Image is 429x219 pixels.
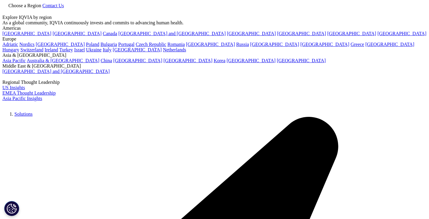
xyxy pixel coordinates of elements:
[19,42,35,47] a: Nordics
[2,96,42,101] a: Asia Pacific Insights
[103,31,117,36] a: Canada
[4,201,19,216] button: Cookies Settings
[163,47,186,52] a: Netherlands
[2,26,427,31] div: Americas
[327,31,376,36] a: [GEOGRAPHIC_DATA]
[59,47,73,52] a: Turkey
[2,42,18,47] a: Adriatic
[86,47,102,52] a: Ukraine
[227,31,276,36] a: [GEOGRAPHIC_DATA]
[101,58,112,63] a: China
[101,42,117,47] a: Bulgaria
[365,42,414,47] a: [GEOGRAPHIC_DATA]
[377,31,426,36] a: [GEOGRAPHIC_DATA]
[53,31,101,36] a: [GEOGRAPHIC_DATA]
[2,69,110,74] a: [GEOGRAPHIC_DATA] and [GEOGRAPHIC_DATA]
[27,58,99,63] a: Australia & [GEOGRAPHIC_DATA]
[14,111,32,117] a: Solutions
[2,20,427,26] div: As a global community, IQVIA continuously invests and commits to advancing human health.
[118,42,134,47] a: Portugal
[118,31,225,36] a: [GEOGRAPHIC_DATA] and [GEOGRAPHIC_DATA]
[74,47,85,52] a: Israel
[2,47,19,52] a: Hungary
[2,36,427,42] div: Europe
[44,47,58,52] a: Ireland
[214,58,225,63] a: Korea
[301,42,349,47] a: [GEOGRAPHIC_DATA]
[36,42,85,47] a: [GEOGRAPHIC_DATA]
[136,42,166,47] a: Czech Republic
[42,3,64,8] a: Contact Us
[2,85,25,90] a: US Insights
[351,42,364,47] a: Greece
[277,31,326,36] a: [GEOGRAPHIC_DATA]
[2,31,51,36] a: [GEOGRAPHIC_DATA]
[2,58,26,63] a: Asia Pacific
[113,47,162,52] a: [GEOGRAPHIC_DATA]
[236,42,249,47] a: Russia
[168,42,185,47] a: Romania
[2,15,427,20] div: Explore IQVIA by region
[227,58,276,63] a: [GEOGRAPHIC_DATA]
[103,47,111,52] a: Italy
[186,42,235,47] a: [GEOGRAPHIC_DATA]
[20,47,43,52] a: Switzerland
[2,63,427,69] div: Middle East & [GEOGRAPHIC_DATA]
[164,58,213,63] a: [GEOGRAPHIC_DATA]
[2,80,427,85] div: Regional Thought Leadership
[8,3,41,8] span: Choose a Region
[113,58,162,63] a: [GEOGRAPHIC_DATA]
[277,58,326,63] a: [GEOGRAPHIC_DATA]
[250,42,299,47] a: [GEOGRAPHIC_DATA]
[2,53,427,58] div: Asia & [GEOGRAPHIC_DATA]
[2,90,56,96] a: EMEA Thought Leadership
[86,42,99,47] a: Poland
